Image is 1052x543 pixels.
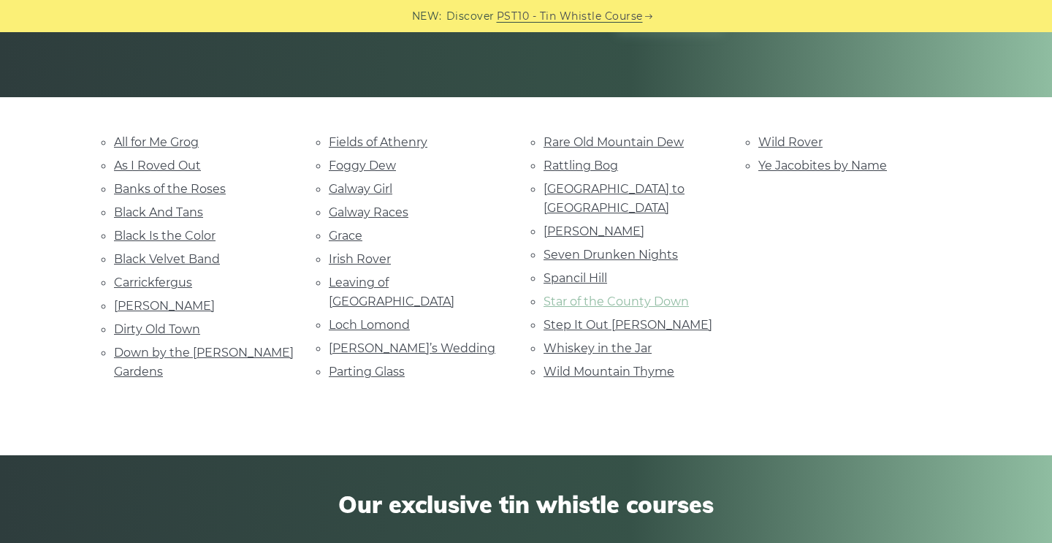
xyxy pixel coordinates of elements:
a: [PERSON_NAME] [544,224,644,238]
a: PST10 - Tin Whistle Course [497,8,643,25]
a: Rattling Bog [544,159,618,172]
a: Wild Rover [758,135,823,149]
a: Black And Tans [114,205,203,219]
a: Star of the County Down [544,295,689,308]
a: Rare Old Mountain Dew [544,135,684,149]
a: Loch Lomond [329,318,410,332]
a: All for Me Grog [114,135,199,149]
a: Galway Races [329,205,408,219]
a: As I Roved Out [114,159,201,172]
a: Dirty Old Town [114,322,200,336]
a: Grace [329,229,362,243]
a: Wild Mountain Thyme [544,365,674,379]
a: Seven Drunken Nights [544,248,678,262]
a: Ye Jacobites by Name [758,159,887,172]
a: Leaving of [GEOGRAPHIC_DATA] [329,276,454,308]
a: Banks of the Roses [114,182,226,196]
a: Spancil Hill [544,271,607,285]
a: [PERSON_NAME]’s Wedding [329,341,495,355]
a: Fields of Athenry [329,135,427,149]
a: Irish Rover [329,252,391,266]
a: Parting Glass [329,365,405,379]
a: [PERSON_NAME] [114,299,215,313]
a: Galway Girl [329,182,392,196]
span: Our exclusive tin whistle courses [114,490,938,518]
a: Step It Out [PERSON_NAME] [544,318,712,332]
a: Black Velvet Band [114,252,220,266]
a: Whiskey in the Jar [544,341,652,355]
a: Black Is the Color [114,229,216,243]
a: [GEOGRAPHIC_DATA] to [GEOGRAPHIC_DATA] [544,182,685,215]
a: Down by the [PERSON_NAME] Gardens [114,346,294,379]
span: NEW: [412,8,442,25]
a: Carrickfergus [114,276,192,289]
a: Foggy Dew [329,159,396,172]
span: Discover [446,8,495,25]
